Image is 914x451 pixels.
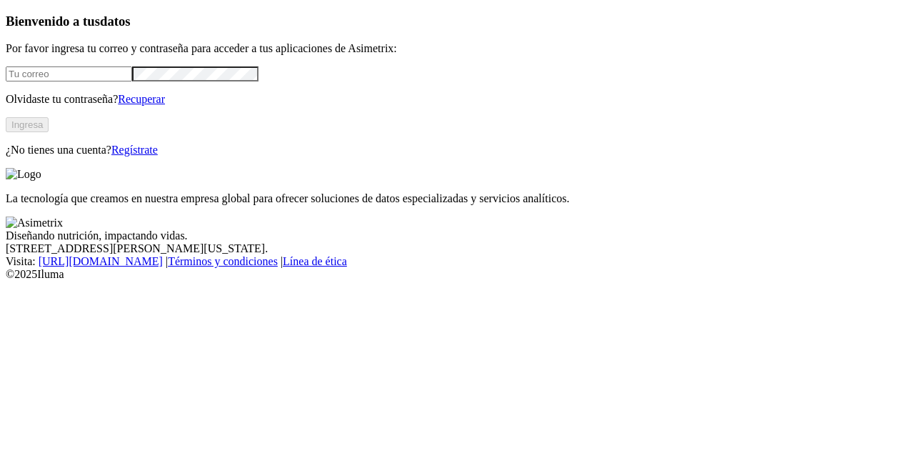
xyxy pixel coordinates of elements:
p: Por favor ingresa tu correo y contraseña para acceder a tus aplicaciones de Asimetrix: [6,42,908,55]
a: Recuperar [118,93,165,105]
div: [STREET_ADDRESS][PERSON_NAME][US_STATE]. [6,242,908,255]
div: Diseñando nutrición, impactando vidas. [6,229,908,242]
p: Olvidaste tu contraseña? [6,93,908,106]
button: Ingresa [6,117,49,132]
span: datos [100,14,131,29]
a: Regístrate [111,144,158,156]
a: [URL][DOMAIN_NAME] [39,255,163,267]
a: Línea de ética [283,255,347,267]
div: Visita : | | [6,255,908,268]
img: Asimetrix [6,217,63,229]
div: © 2025 Iluma [6,268,908,281]
p: ¿No tienes una cuenta? [6,144,908,157]
img: Logo [6,168,41,181]
h3: Bienvenido a tus [6,14,908,29]
a: Términos y condiciones [168,255,278,267]
p: La tecnología que creamos en nuestra empresa global para ofrecer soluciones de datos especializad... [6,192,908,205]
input: Tu correo [6,66,132,81]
